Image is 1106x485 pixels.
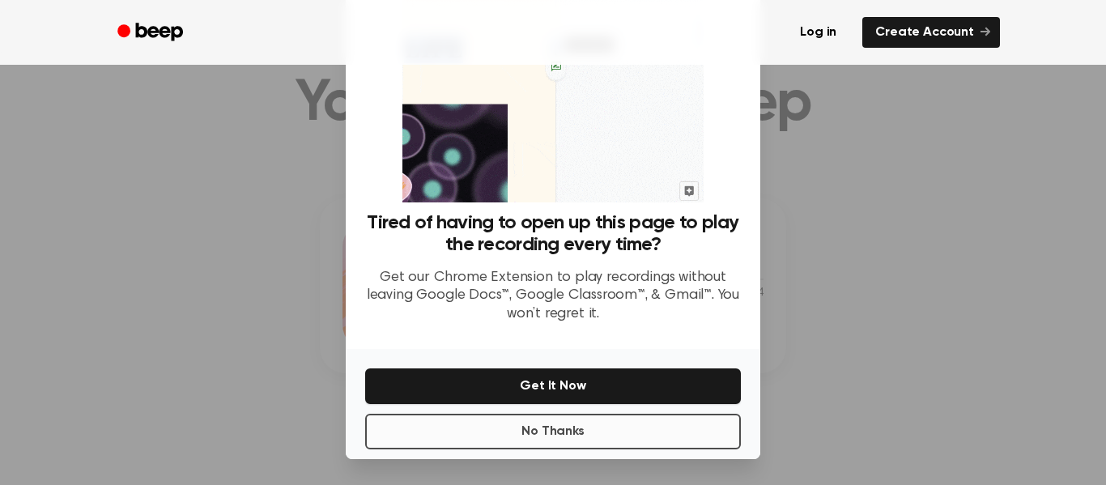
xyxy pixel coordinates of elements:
[365,414,741,449] button: No Thanks
[106,17,198,49] a: Beep
[365,269,741,324] p: Get our Chrome Extension to play recordings without leaving Google Docs™, Google Classroom™, & Gm...
[365,368,741,404] button: Get It Now
[784,14,853,51] a: Log in
[365,212,741,256] h3: Tired of having to open up this page to play the recording every time?
[862,17,1000,48] a: Create Account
